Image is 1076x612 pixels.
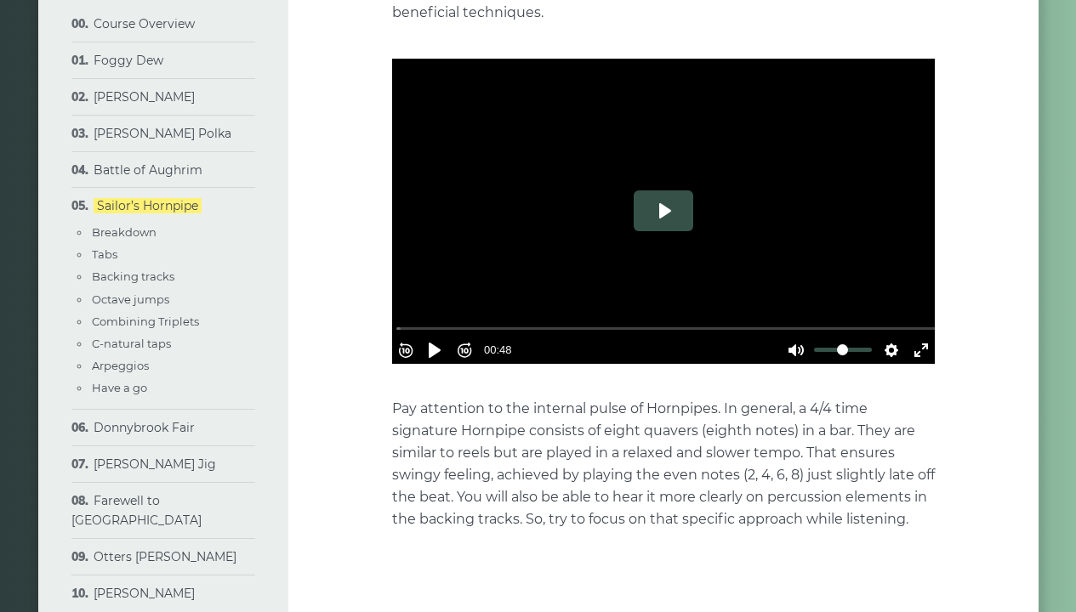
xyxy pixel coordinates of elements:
a: Otters [PERSON_NAME] [94,549,236,564]
a: Battle of Aughrim [94,162,202,178]
a: [PERSON_NAME] Polka [94,126,231,141]
a: Backing tracks [92,269,174,283]
a: Farewell to [GEOGRAPHIC_DATA] [71,493,202,529]
a: [PERSON_NAME] Jig [94,456,216,472]
a: Combining Triplets [92,314,199,328]
a: Have a go [92,381,147,394]
a: Tabs [92,247,117,261]
p: Pay attention to the internal pulse of Hornpipes. In general, a 4/4 time signature Hornpipe consi... [392,398,935,530]
a: Arpeggios [92,359,149,372]
a: Octave jumps [92,292,169,306]
a: Breakdown [92,225,157,239]
a: Sailor’s Hornpipe [94,198,202,213]
a: C-natural taps [92,337,171,350]
a: [PERSON_NAME] [94,586,195,601]
a: Foggy Dew [94,53,163,68]
a: [PERSON_NAME] [94,89,195,105]
a: Donnybrook Fair [94,420,195,435]
a: Course Overview [94,16,195,31]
